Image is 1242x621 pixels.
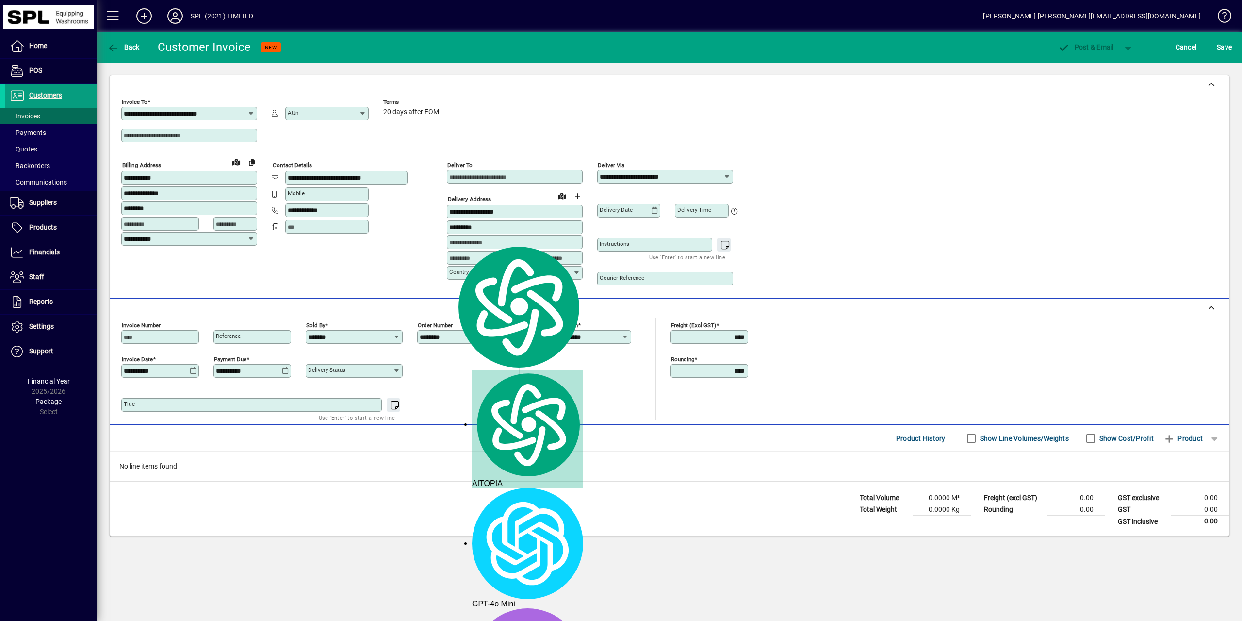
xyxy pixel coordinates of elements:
[1163,431,1203,446] span: Product
[158,39,251,55] div: Customer Invoice
[5,141,97,157] a: Quotes
[160,7,191,25] button: Profile
[677,206,711,213] mat-label: Delivery time
[191,8,253,24] div: SPL (2021) LIMITED
[29,298,53,305] span: Reports
[1097,434,1154,443] label: Show Cost/Profit
[913,492,971,504] td: 0.0000 M³
[5,124,97,141] a: Payments
[979,492,1047,504] td: Freight (excl GST)
[979,504,1047,516] td: Rounding
[600,240,629,247] mat-label: Instructions
[5,191,97,215] a: Suppliers
[983,8,1201,24] div: [PERSON_NAME] [PERSON_NAME][EMAIL_ADDRESS][DOMAIN_NAME]
[216,333,241,339] mat-label: Reference
[5,157,97,174] a: Backorders
[447,162,473,168] mat-label: Deliver To
[29,67,42,74] span: POS
[214,356,246,363] mat-label: Payment due
[5,216,97,240] a: Products
[671,356,694,363] mat-label: Rounding
[110,452,1229,481] div: No line items found
[1047,504,1105,516] td: 0.00
[107,43,140,51] span: Back
[5,290,97,314] a: Reports
[383,108,439,116] span: 20 days after EOM
[1171,504,1229,516] td: 0.00
[472,370,583,488] div: AITOPIA
[35,398,62,405] span: Package
[129,7,160,25] button: Add
[892,430,949,447] button: Product History
[122,99,147,105] mat-label: Invoice To
[600,274,644,281] mat-label: Courier Reference
[1047,492,1105,504] td: 0.00
[1210,2,1230,34] a: Knowledge Base
[29,347,53,355] span: Support
[1176,39,1197,55] span: Cancel
[1058,43,1114,51] span: ost & Email
[600,206,633,213] mat-label: Delivery date
[122,356,153,363] mat-label: Invoice date
[1171,516,1229,528] td: 0.00
[1217,39,1232,55] span: ave
[244,154,260,170] button: Copy to Delivery address
[288,109,298,116] mat-label: Attn
[10,178,67,186] span: Communications
[124,401,135,407] mat-label: Title
[105,38,142,56] button: Back
[229,154,244,169] a: View on map
[1159,430,1208,447] button: Product
[5,108,97,124] a: Invoices
[29,91,62,99] span: Customers
[1075,43,1079,51] span: P
[29,199,57,206] span: Suppliers
[383,99,441,105] span: Terms
[5,240,97,265] a: Financials
[1217,43,1221,51] span: S
[671,322,716,329] mat-label: Freight (excl GST)
[570,188,585,204] button: Choose address
[308,367,345,373] mat-label: Delivery status
[5,59,97,83] a: POS
[29,42,47,50] span: Home
[5,174,97,190] a: Communications
[418,322,453,329] mat-label: Order number
[306,322,325,329] mat-label: Sold by
[29,223,57,231] span: Products
[855,492,913,504] td: Total Volume
[1173,38,1199,56] button: Cancel
[1053,38,1119,56] button: Post & Email
[896,431,946,446] span: Product History
[10,129,46,136] span: Payments
[598,162,624,168] mat-label: Deliver via
[978,434,1069,443] label: Show Line Volumes/Weights
[913,504,971,516] td: 0.0000 Kg
[29,273,44,281] span: Staff
[1113,516,1171,528] td: GST inclusive
[5,34,97,58] a: Home
[288,190,305,197] mat-label: Mobile
[265,44,277,50] span: NEW
[1214,38,1234,56] button: Save
[1171,492,1229,504] td: 0.00
[855,504,913,516] td: Total Weight
[449,269,469,275] mat-label: Country
[29,322,54,330] span: Settings
[10,112,40,120] span: Invoices
[1113,504,1171,516] td: GST
[10,162,50,169] span: Backorders
[28,377,70,385] span: Financial Year
[5,315,97,339] a: Settings
[649,252,725,263] mat-hint: Use 'Enter' to start a new line
[29,248,60,256] span: Financials
[319,412,395,423] mat-hint: Use 'Enter' to start a new line
[472,488,583,608] div: GPT-4o Mini
[122,322,161,329] mat-label: Invoice number
[554,188,570,203] a: View on map
[97,38,150,56] app-page-header-button: Back
[10,145,37,153] span: Quotes
[5,265,97,289] a: Staff
[1113,492,1171,504] td: GST exclusive
[5,339,97,364] a: Support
